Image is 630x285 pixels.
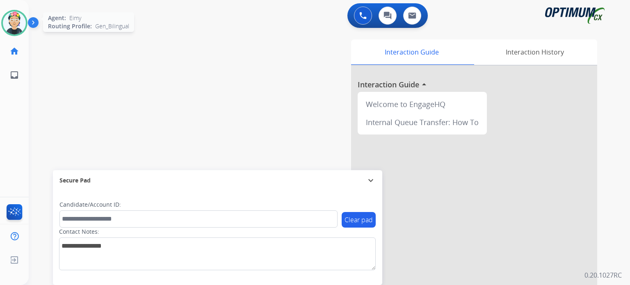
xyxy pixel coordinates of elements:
[59,176,91,185] span: Secure Pad
[59,228,99,236] label: Contact Notes:
[9,70,19,80] mat-icon: inbox
[361,95,484,113] div: Welcome to EngageHQ
[351,39,472,65] div: Interaction Guide
[472,39,597,65] div: Interaction History
[342,212,376,228] button: Clear pad
[95,22,129,30] span: Gen_Bilingual
[9,46,19,56] mat-icon: home
[48,22,92,30] span: Routing Profile:
[3,11,26,34] img: avatar
[366,176,376,185] mat-icon: expand_more
[48,14,66,22] span: Agent:
[584,270,622,280] p: 0.20.1027RC
[361,113,484,131] div: Internal Queue Transfer: How To
[59,201,121,209] label: Candidate/Account ID:
[69,14,81,22] span: Eimy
